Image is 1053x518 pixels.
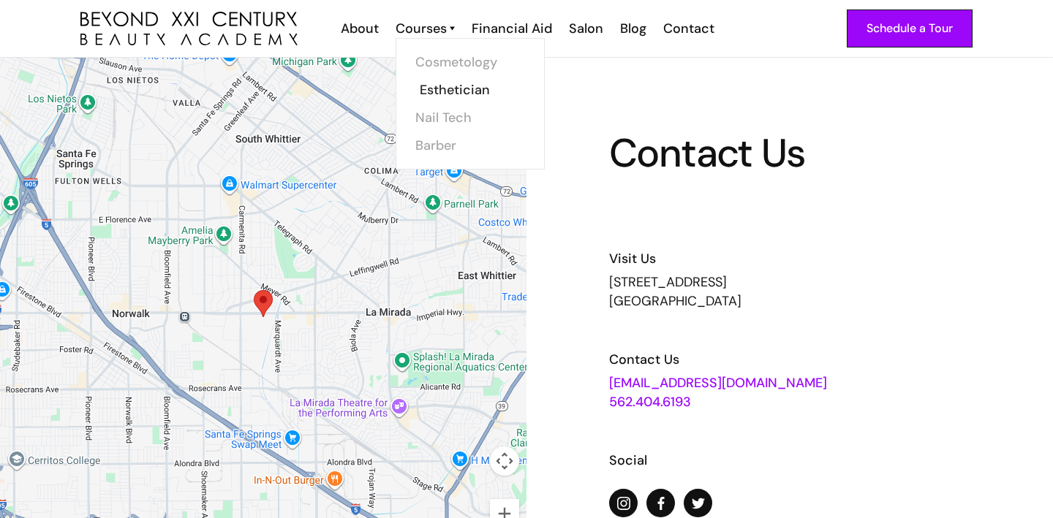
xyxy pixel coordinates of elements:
a: [EMAIL_ADDRESS][DOMAIN_NAME] [609,374,827,392]
h1: Contact Us [609,134,970,173]
div: About [341,19,379,38]
a: Esthetician [420,76,529,104]
a: Courses [396,19,455,38]
div: Salon [569,19,603,38]
div: Schedule a Tour [867,19,953,38]
div: Contact [663,19,714,38]
a: home [80,12,298,46]
button: Map camera controls [490,446,519,476]
a: Nail Tech [415,104,525,132]
a: Salon [559,19,611,38]
a: 562.404.6193 [609,393,691,411]
img: beyond 21st century beauty academy logo [80,12,298,46]
a: Financial Aid [462,19,559,38]
a: About [331,19,386,38]
div: Blog [620,19,646,38]
h6: Social [609,451,970,470]
a: Contact [654,19,722,38]
nav: Courses [396,38,545,170]
a: Schedule a Tour [847,9,973,47]
a: Blog [611,19,654,38]
h6: Contact Us [609,350,970,369]
div: [STREET_ADDRESS] [GEOGRAPHIC_DATA] [609,273,970,311]
div: Financial Aid [472,19,552,38]
a: Cosmetology [415,48,525,76]
a: Barber [415,132,525,159]
h6: Visit Us [609,249,970,268]
div: Courses [396,19,447,38]
div: Map pin [254,290,273,317]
